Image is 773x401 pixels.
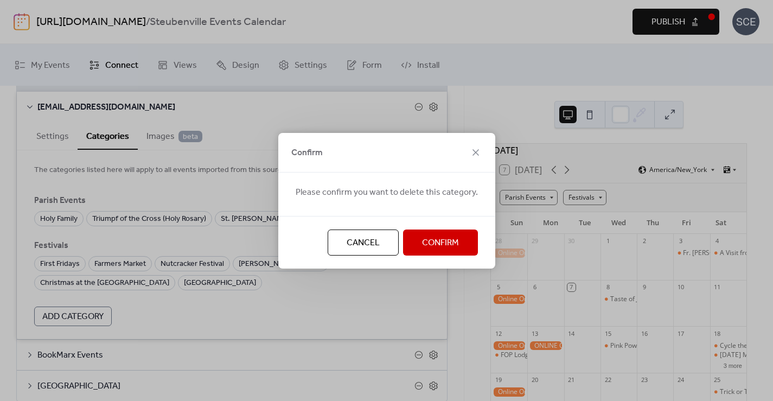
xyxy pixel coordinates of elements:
span: Cancel [347,237,380,250]
button: Cancel [328,230,399,256]
span: Confirm [291,147,323,160]
span: Please confirm you want to delete this category. [296,186,478,199]
span: Confirm [422,237,459,250]
button: Confirm [403,230,478,256]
